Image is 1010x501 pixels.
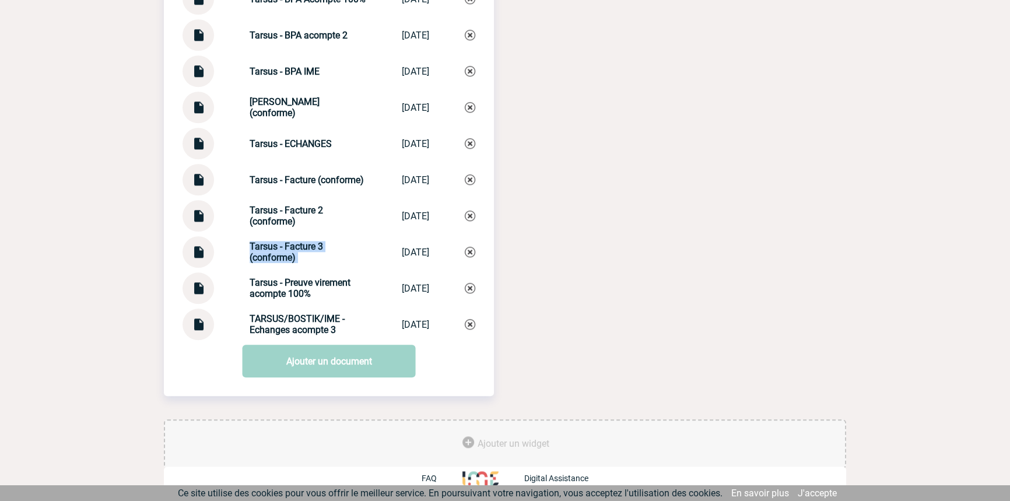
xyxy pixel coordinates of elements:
strong: [PERSON_NAME] (conforme) [250,96,320,118]
div: [DATE] [402,66,429,77]
img: Supprimer [465,247,475,257]
div: [DATE] [402,247,429,258]
div: [DATE] [402,174,429,185]
div: Ajouter des outils d'aide à la gestion de votre événement [164,419,846,468]
div: [DATE] [402,30,429,41]
img: Supprimer [465,319,475,330]
img: Supprimer [465,102,475,113]
img: Supprimer [465,283,475,293]
strong: Tarsus - Facture (conforme) [250,174,364,185]
strong: Tarsus - Preuve virement acompte 100% [250,277,350,299]
img: Supprimer [465,138,475,149]
strong: TARSUS/BOSTIK/IME - Echanges acompte 3 [250,313,345,335]
a: FAQ [422,472,462,484]
div: [DATE] [402,138,429,149]
a: Ajouter un document [243,345,416,377]
img: Supprimer [465,30,475,40]
p: FAQ [422,474,437,483]
p: Digital Assistance [524,474,588,483]
div: [DATE] [402,319,429,330]
div: [DATE] [402,211,429,222]
img: Supprimer [465,174,475,185]
strong: Tarsus - Facture 2 (conforme) [250,205,323,227]
div: [DATE] [402,102,429,113]
a: En savoir plus [731,488,789,499]
strong: Tarsus - Facture 3 (conforme) [250,241,323,263]
img: Supprimer [465,66,475,76]
strong: Tarsus - ECHANGES [250,138,332,149]
span: Ce site utilise des cookies pour vous offrir le meilleur service. En poursuivant votre navigation... [178,488,723,499]
strong: Tarsus - BPA acompte 2 [250,30,348,41]
strong: Tarsus - BPA IME [250,66,320,77]
a: J'accepte [798,488,837,499]
div: [DATE] [402,283,429,294]
span: Ajouter un widget [478,438,549,449]
img: Supprimer [465,211,475,221]
img: http://www.idealmeetingsevents.fr/ [462,471,499,485]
